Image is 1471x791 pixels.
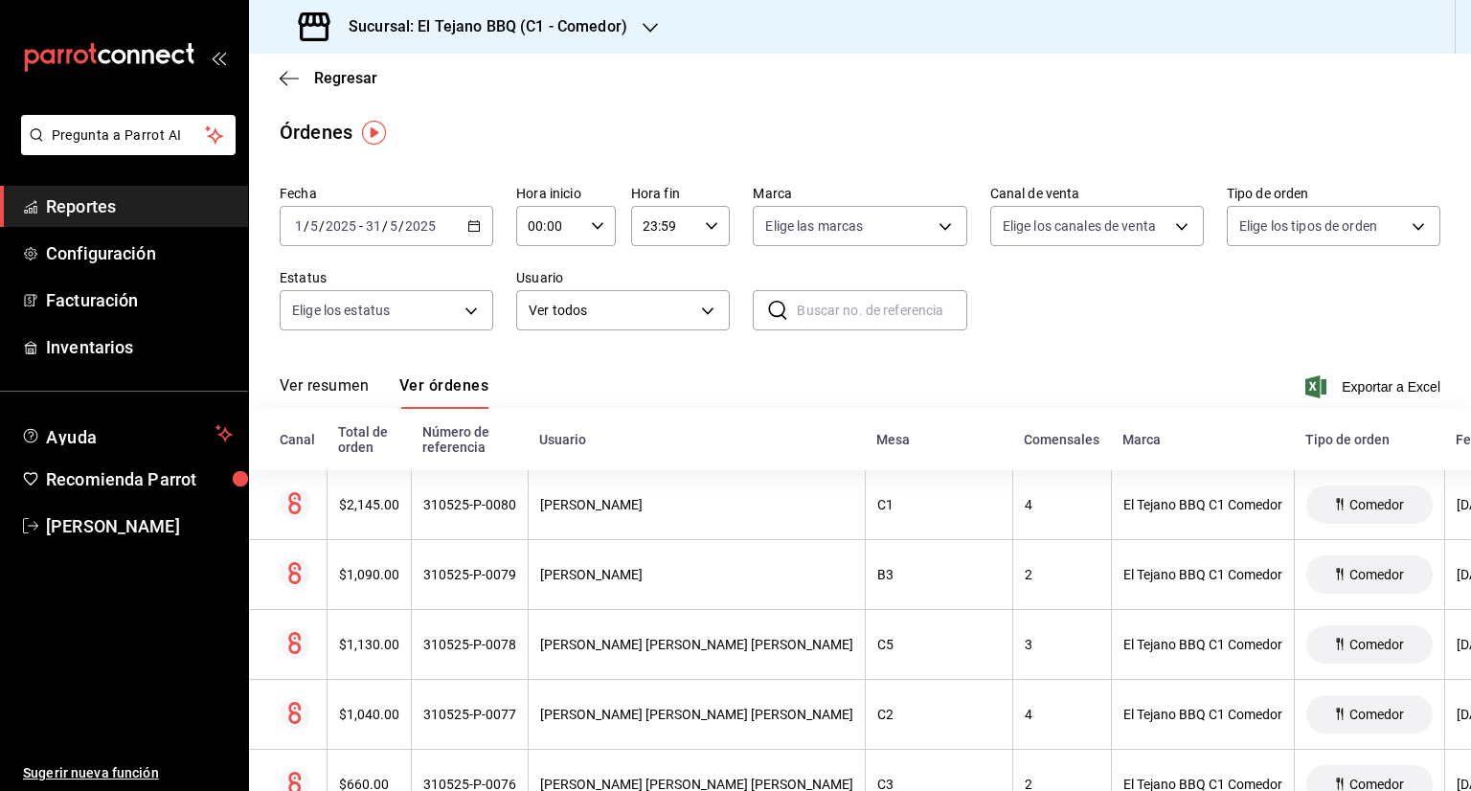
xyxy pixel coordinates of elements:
input: -- [389,218,398,234]
span: Comedor [1342,567,1412,582]
span: Facturación [46,287,233,313]
input: -- [309,218,319,234]
span: Comedor [1342,707,1412,722]
label: Hora fin [631,187,731,200]
span: Ver todos [529,301,694,321]
div: Usuario [539,432,853,447]
span: / [398,218,404,234]
input: ---- [404,218,437,234]
input: -- [365,218,382,234]
div: navigation tabs [280,376,488,409]
span: Elige los tipos de orden [1239,216,1377,236]
label: Estatus [280,271,493,284]
div: Comensales [1024,432,1099,447]
div: Canal [280,432,315,447]
div: 310525-P-0079 [423,567,516,582]
label: Canal de venta [990,187,1204,200]
label: Usuario [516,271,730,284]
div: Órdenes [280,118,352,147]
div: B3 [877,567,1001,582]
div: 4 [1025,707,1099,722]
button: Pregunta a Parrot AI [21,115,236,155]
div: 310525-P-0078 [423,637,516,652]
label: Fecha [280,187,493,200]
div: El Tejano BBQ C1 Comedor [1123,707,1282,722]
div: [PERSON_NAME] [PERSON_NAME] [PERSON_NAME] [540,637,853,652]
div: [PERSON_NAME] [540,567,853,582]
a: Pregunta a Parrot AI [13,139,236,159]
div: $1,130.00 [339,637,399,652]
button: Exportar a Excel [1309,375,1440,398]
span: Inventarios [46,334,233,360]
span: Configuración [46,240,233,266]
div: 3 [1025,637,1099,652]
div: C2 [877,707,1001,722]
span: - [359,218,363,234]
button: Ver resumen [280,376,369,409]
div: $1,090.00 [339,567,399,582]
div: Marca [1122,432,1282,447]
img: Tooltip marker [362,121,386,145]
div: 2 [1025,567,1099,582]
span: Elige los canales de venta [1003,216,1156,236]
span: / [304,218,309,234]
div: [PERSON_NAME] [PERSON_NAME] [PERSON_NAME] [540,707,853,722]
label: Hora inicio [516,187,616,200]
div: Total de orden [338,424,399,455]
div: C1 [877,497,1001,512]
span: Recomienda Parrot [46,466,233,492]
div: El Tejano BBQ C1 Comedor [1123,637,1282,652]
span: / [319,218,325,234]
div: Mesa [876,432,1001,447]
div: El Tejano BBQ C1 Comedor [1123,567,1282,582]
input: -- [294,218,304,234]
span: Comedor [1342,637,1412,652]
input: Buscar no. de referencia [797,291,966,329]
span: Sugerir nueva función [23,763,233,783]
span: [PERSON_NAME] [46,513,233,539]
div: 310525-P-0080 [423,497,516,512]
span: Ayuda [46,422,208,445]
button: open_drawer_menu [211,50,226,65]
h3: Sucursal: El Tejano BBQ (C1 - Comedor) [333,15,627,38]
div: El Tejano BBQ C1 Comedor [1123,497,1282,512]
div: Número de referencia [422,424,516,455]
button: Regresar [280,69,377,87]
div: $2,145.00 [339,497,399,512]
label: Tipo de orden [1227,187,1440,200]
div: $1,040.00 [339,707,399,722]
span: Reportes [46,193,233,219]
span: / [382,218,388,234]
span: Pregunta a Parrot AI [52,125,206,146]
label: Marca [753,187,966,200]
span: Comedor [1342,497,1412,512]
span: Regresar [314,69,377,87]
span: Elige los estatus [292,301,390,320]
button: Ver órdenes [399,376,488,409]
div: Tipo de orden [1305,432,1433,447]
div: 4 [1025,497,1099,512]
span: Elige las marcas [765,216,863,236]
div: C5 [877,637,1001,652]
div: 310525-P-0077 [423,707,516,722]
input: ---- [325,218,357,234]
div: [PERSON_NAME] [540,497,853,512]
